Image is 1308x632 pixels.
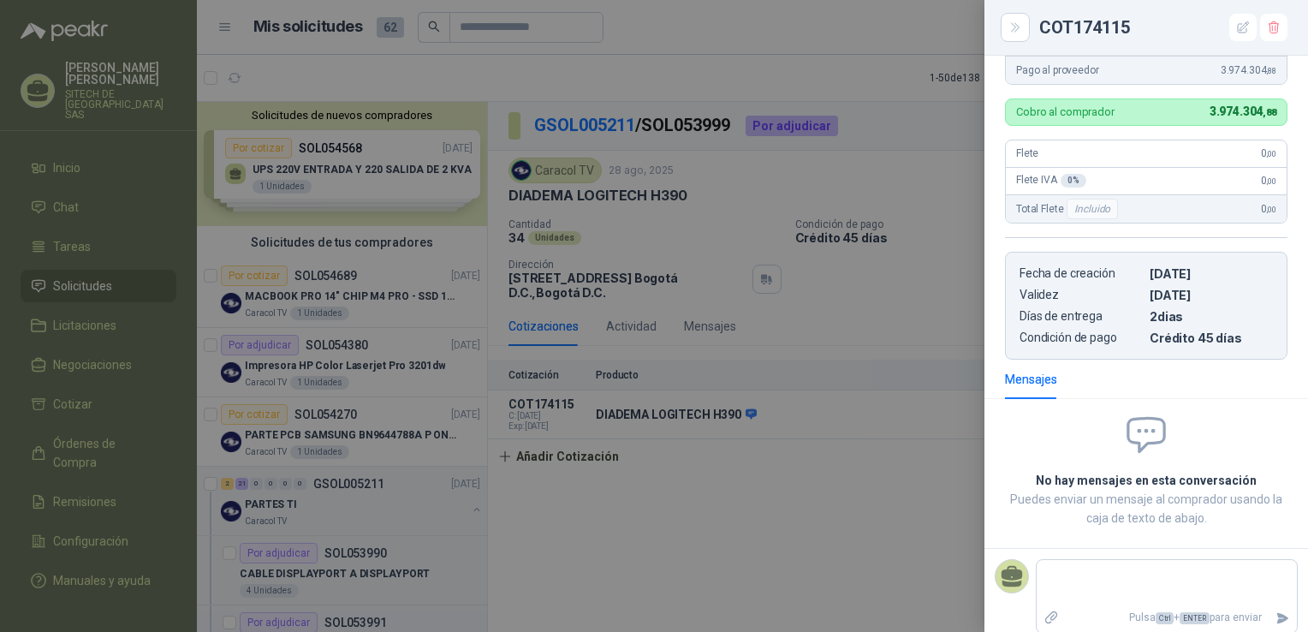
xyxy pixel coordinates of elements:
div: 0 % [1061,174,1086,188]
h2: No hay mensajes en esta conversación [1005,471,1287,490]
button: Close [1005,17,1026,38]
span: Ctrl [1156,612,1174,624]
p: Validez [1020,288,1143,302]
span: ,00 [1266,205,1276,214]
p: [DATE] [1150,288,1273,302]
span: Flete IVA [1016,174,1086,188]
span: ,00 [1266,149,1276,158]
span: ,88 [1266,66,1276,75]
p: Puedes enviar un mensaje al comprador usando la caja de texto de abajo. [1005,490,1287,528]
p: Cobro al comprador [1016,106,1115,117]
span: 0 [1261,203,1276,215]
p: Condición de pago [1020,331,1143,345]
p: Fecha de creación [1020,266,1143,281]
span: 3.974.304 [1210,104,1276,118]
div: Mensajes [1005,370,1057,389]
p: Crédito 45 días [1150,331,1273,345]
span: 0 [1261,147,1276,159]
p: [DATE] [1150,266,1273,281]
p: 2 dias [1150,309,1273,324]
span: ,88 [1263,107,1276,118]
span: Pago al proveedor [1016,64,1099,76]
span: 3.974.304 [1221,64,1276,76]
p: Días de entrega [1020,309,1143,324]
span: 0 [1261,175,1276,187]
div: COT174115 [1039,14,1287,41]
div: Incluido [1067,199,1118,219]
span: Flete [1016,147,1038,159]
span: Total Flete [1016,199,1121,219]
span: ENTER [1180,612,1210,624]
span: ,00 [1266,176,1276,186]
